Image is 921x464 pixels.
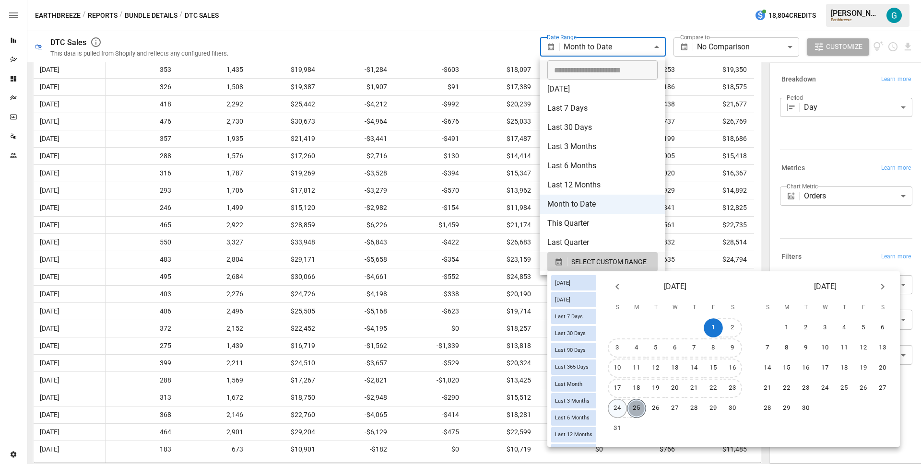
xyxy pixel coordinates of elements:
span: Wednesday [816,298,834,317]
button: 21 [758,379,777,398]
button: 30 [723,399,742,418]
span: [DATE] [551,280,574,286]
li: Last 12 Months [540,175,665,195]
button: 1 [777,318,796,337]
li: Last 7 Days [540,99,665,118]
button: 2 [723,318,742,337]
button: 26 [646,399,665,418]
button: 29 [704,399,723,418]
span: Monday [778,298,795,317]
button: 31 [608,419,627,438]
button: 23 [796,379,815,398]
button: 4 [627,338,646,358]
div: Last Month [551,376,596,392]
button: 29 [777,399,796,418]
button: 13 [873,338,892,358]
div: Last 6 Months [551,410,596,426]
button: 16 [723,359,742,378]
button: 14 [685,359,704,378]
button: 3 [815,318,835,337]
button: 7 [685,338,704,358]
span: Last 3 Months [551,398,593,404]
button: 4 [835,318,854,337]
span: Friday [705,298,722,317]
button: 22 [704,379,723,398]
div: Last 12 Months [551,427,596,442]
li: Last 6 Months [540,156,665,175]
button: 17 [815,359,835,378]
button: 8 [704,338,723,358]
div: [DATE] [551,292,596,307]
div: Last 30 Days [551,326,596,341]
li: [DATE] [540,80,665,99]
span: Saturday [874,298,891,317]
button: 20 [665,379,685,398]
button: 9 [796,338,815,358]
div: Last 90 Days [551,343,596,358]
span: Tuesday [647,298,664,317]
div: Last 3 Months [551,393,596,408]
span: SELECT CUSTOM RANGE [571,256,647,268]
button: 28 [685,399,704,418]
button: 18 [627,379,646,398]
button: 3 [608,338,627,358]
span: Thursday [836,298,853,317]
button: 24 [608,399,627,418]
span: Saturday [724,298,741,317]
button: 19 [646,379,665,398]
button: 12 [646,359,665,378]
li: Month to Date [540,195,665,214]
button: 12 [854,338,873,358]
button: 6 [665,338,685,358]
button: 6 [873,318,892,337]
button: 27 [665,399,685,418]
button: 1 [704,318,723,337]
span: [DATE] [814,280,837,293]
button: 15 [704,359,723,378]
span: [DATE] [551,297,574,303]
li: This Quarter [540,214,665,233]
span: Last 30 Days [551,330,590,336]
button: 18 [835,359,854,378]
button: 19 [854,359,873,378]
button: 25 [835,379,854,398]
button: 2 [796,318,815,337]
span: Last 7 Days [551,313,587,320]
button: 16 [796,359,815,378]
span: Last 365 Days [551,364,592,370]
button: SELECT CUSTOM RANGE [547,252,658,271]
button: 17 [608,379,627,398]
button: 11 [627,359,646,378]
button: 20 [873,359,892,378]
span: Sunday [759,298,776,317]
span: Thursday [685,298,703,317]
button: 27 [873,379,892,398]
button: Next month [873,277,892,296]
span: Last 6 Months [551,415,593,421]
span: Last 90 Days [551,347,590,353]
button: 11 [835,338,854,358]
div: Last Year [551,444,596,459]
div: Last 7 Days [551,309,596,324]
span: Sunday [609,298,626,317]
span: Last 12 Months [551,431,596,438]
button: 30 [796,399,815,418]
button: 5 [646,338,665,358]
button: 10 [608,359,627,378]
button: 21 [685,379,704,398]
button: 13 [665,359,685,378]
button: 10 [815,338,835,358]
button: 14 [758,359,777,378]
button: 9 [723,338,742,358]
button: 24 [815,379,835,398]
button: 28 [758,399,777,418]
span: Monday [628,298,645,317]
button: 23 [723,379,742,398]
span: Tuesday [797,298,815,317]
button: 7 [758,338,777,358]
button: 5 [854,318,873,337]
button: 15 [777,359,796,378]
button: 22 [777,379,796,398]
button: 8 [777,338,796,358]
div: [DATE] [551,275,596,290]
